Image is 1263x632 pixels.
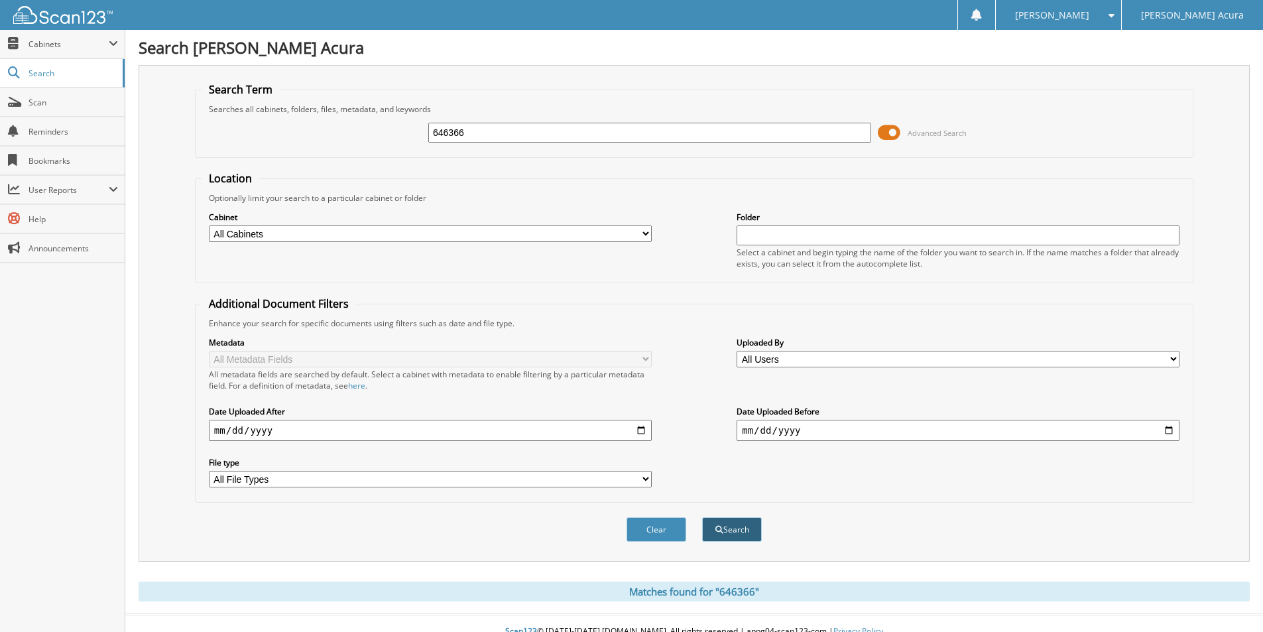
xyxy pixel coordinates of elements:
[209,212,652,223] label: Cabinet
[29,126,118,137] span: Reminders
[209,406,652,417] label: Date Uploaded After
[737,247,1179,269] div: Select a cabinet and begin typing the name of the folder you want to search in. If the name match...
[908,128,967,138] span: Advanced Search
[702,517,762,542] button: Search
[202,103,1186,115] div: Searches all cabinets, folders, files, metadata, and keywords
[1141,11,1244,19] span: [PERSON_NAME] Acura
[209,337,652,348] label: Metadata
[348,380,365,391] a: here
[29,38,109,50] span: Cabinets
[209,369,652,391] div: All metadata fields are searched by default. Select a cabinet with metadata to enable filtering b...
[139,36,1250,58] h1: Search [PERSON_NAME] Acura
[29,184,109,196] span: User Reports
[737,406,1179,417] label: Date Uploaded Before
[209,457,652,468] label: File type
[737,420,1179,441] input: end
[1015,11,1089,19] span: [PERSON_NAME]
[209,420,652,441] input: start
[1197,568,1263,632] iframe: Chat Widget
[29,243,118,254] span: Announcements
[202,171,259,186] legend: Location
[139,582,1250,601] div: Matches found for "646366"
[202,82,279,97] legend: Search Term
[737,337,1179,348] label: Uploaded By
[202,318,1186,329] div: Enhance your search for specific documents using filters such as date and file type.
[29,68,116,79] span: Search
[737,212,1179,223] label: Folder
[29,97,118,108] span: Scan
[627,517,686,542] button: Clear
[13,6,113,24] img: scan123-logo-white.svg
[202,192,1186,204] div: Optionally limit your search to a particular cabinet or folder
[29,214,118,225] span: Help
[29,155,118,166] span: Bookmarks
[202,296,355,311] legend: Additional Document Filters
